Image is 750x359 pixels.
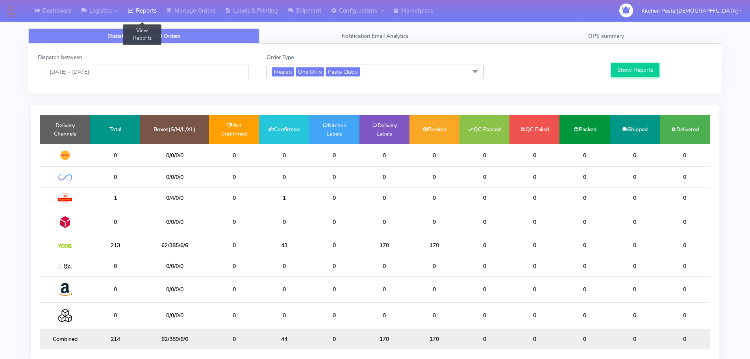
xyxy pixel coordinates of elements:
td: 0 [610,235,660,256]
td: 0 [610,209,660,235]
td: 0 [90,167,140,187]
td: 170 [409,329,459,349]
td: 0 [660,167,710,187]
td: 0 [559,187,609,209]
td: 43 [259,235,309,256]
td: 0 [309,144,359,167]
td: 0 [259,209,309,235]
td: 0 [559,167,609,187]
td: Delivery Channels [40,115,90,144]
td: Booked [409,115,459,144]
td: 0 [660,144,710,167]
td: 0 [409,167,459,187]
td: 0/0/0/0 [140,256,209,276]
td: 170 [409,235,459,256]
td: 0 [509,329,559,349]
td: 0 [459,209,509,235]
td: 0 [359,209,409,235]
td: 0 [359,187,409,209]
td: 0 [309,276,359,302]
a: x [318,67,322,76]
td: 0 [409,209,459,235]
td: 0 [559,303,609,329]
td: 0 [610,276,660,302]
td: 0/0/0/0 [140,303,209,329]
td: 0 [309,209,359,235]
td: 0 [610,256,660,276]
td: 0 [459,144,509,167]
td: 0 [309,187,359,209]
td: 213 [90,235,140,256]
td: 0 [209,329,259,349]
td: 0 [610,187,660,209]
td: 62/389/6/6 [140,329,209,349]
td: 0 [90,303,140,329]
td: 0 [660,256,710,276]
td: 0 [309,167,359,187]
td: 0/0/0/0 [140,167,209,187]
td: 0 [509,209,559,235]
td: 0 [559,144,609,167]
td: 0 [209,144,259,167]
td: 214 [90,329,140,349]
td: 0 [459,235,509,256]
td: Total [90,115,140,144]
td: 0 [90,256,140,276]
td: Confirmed [259,115,309,144]
td: 0 [359,276,409,302]
td: 170 [359,235,409,256]
td: 0 [359,144,409,167]
td: 0 [559,276,609,302]
td: 0 [209,209,259,235]
td: 0 [509,187,559,209]
td: 0 [259,276,309,302]
td: QC Passed [459,115,509,144]
img: Royal Mail [58,193,72,203]
td: 0 [359,256,409,276]
img: DPD [58,215,72,229]
td: 0 [209,167,259,187]
img: Amazon [58,283,72,296]
img: OnFleet [58,174,72,181]
td: 0 [610,303,660,329]
td: 44 [259,329,309,349]
td: Delivery Labels [359,115,409,144]
td: 0 [409,144,459,167]
img: Yodel [58,244,72,248]
td: 0 [259,144,309,167]
td: 0 [309,329,359,349]
span: OPS summary [588,32,624,40]
td: 0 [90,209,140,235]
td: 0 [259,167,309,187]
td: 0 [459,187,509,209]
td: 0/0/0/0 [140,209,209,235]
td: 0 [459,329,509,349]
input: Pick the Daterange [44,65,249,79]
td: 0 [209,256,259,276]
td: 0 [209,187,259,209]
span: Pasta Club [326,67,360,76]
td: 0 [409,187,459,209]
td: Shipped [610,115,660,144]
td: 0 [660,209,710,235]
td: 0 [459,303,509,329]
button: Kitchen Pasta [DEMOGRAPHIC_DATA] [635,3,748,19]
td: 0/0/0/0 [140,276,209,302]
td: 0 [610,144,660,167]
td: 0 [559,329,609,349]
td: 0 [509,303,559,329]
td: 0 [660,276,710,302]
td: 170 [359,329,409,349]
button: Show Reports [611,63,659,77]
td: 0 [209,235,259,256]
td: Delivered [660,115,710,144]
td: 0 [509,167,559,187]
td: 0 [660,187,710,209]
td: 0/4/0/0 [140,187,209,209]
td: 0 [359,167,409,187]
span: Notification Email Analytics [342,32,409,40]
td: Kitchen Labels [309,115,359,144]
td: 0/0/0/0 [140,144,209,167]
td: 0 [459,167,509,187]
td: 0 [660,235,710,256]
